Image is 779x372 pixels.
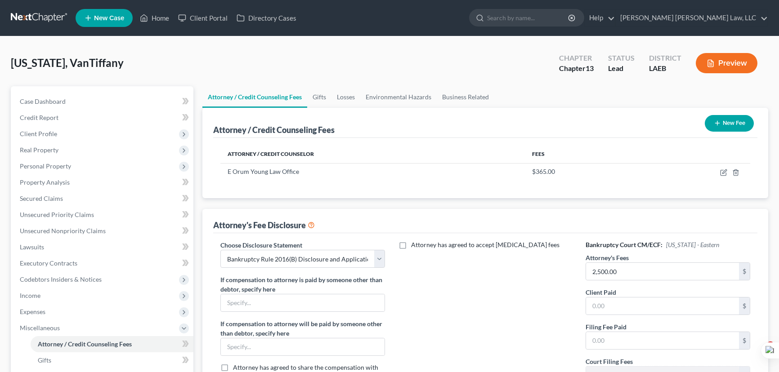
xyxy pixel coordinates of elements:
span: Attorney / Credit Counseling Fees [38,340,132,348]
div: Status [608,53,635,63]
span: $365.00 [532,168,555,175]
span: Client Profile [20,130,57,137]
a: Property Analysis [13,174,193,190]
span: Lawsuits [20,243,44,251]
a: Unsecured Nonpriority Claims [13,223,193,239]
span: E Orum Young Law Office [228,168,299,175]
span: New Case [94,15,124,22]
input: Specify... [221,338,385,355]
a: Lawsuits [13,239,193,255]
div: $ [739,332,750,349]
div: District [649,53,681,63]
input: Search by name... [487,9,569,26]
iframe: Intercom live chat [748,341,770,363]
label: If compensation to attorney is paid by someone other than debtor, specify here [220,275,385,294]
span: Attorney / Credit Counselor [228,151,314,157]
span: Secured Claims [20,195,63,202]
button: Preview [696,53,757,73]
a: Client Portal [174,10,232,26]
span: Attorney has agreed to accept [MEDICAL_DATA] fees [411,241,560,248]
input: 0.00 [586,332,739,349]
label: Attorney's Fees [586,253,629,262]
input: Specify... [221,294,385,311]
span: Unsecured Nonpriority Claims [20,227,106,235]
a: Unsecured Priority Claims [13,207,193,223]
a: Secured Claims [13,190,193,207]
a: Help [585,10,615,26]
span: Executory Contracts [20,259,77,267]
a: Executory Contracts [13,255,193,271]
a: Attorney / Credit Counseling Fees [202,86,307,108]
input: 0.00 [586,297,739,314]
a: Home [135,10,174,26]
span: Codebtors Insiders & Notices [20,275,102,283]
div: $ [739,297,750,314]
a: Attorney / Credit Counseling Fees [31,336,193,352]
label: If compensation to attorney will be paid by someone other than debtor, specify here [220,319,385,338]
input: 0.00 [586,263,739,280]
label: Court Filing Fees [586,357,633,366]
label: Choose Disclosure Statement [220,240,302,250]
div: Chapter [559,53,594,63]
span: 4 [767,341,774,349]
span: Credit Report [20,114,58,121]
span: Expenses [20,308,45,315]
span: Gifts [38,356,51,364]
div: LAEB [649,63,681,74]
a: Business Related [437,86,494,108]
h6: Bankruptcy Court CM/ECF: [586,240,750,249]
span: [US_STATE], VanTiffany [11,56,124,69]
div: $ [739,263,750,280]
a: [PERSON_NAME] [PERSON_NAME] Law, LLC [616,10,768,26]
span: Income [20,292,40,299]
a: Directory Cases [232,10,301,26]
span: Miscellaneous [20,324,60,332]
div: Attorney's Fee Disclosure [213,220,315,230]
div: Chapter [559,63,594,74]
div: Lead [608,63,635,74]
a: Gifts [31,352,193,368]
a: Environmental Hazards [360,86,437,108]
label: Filing Fee Paid [586,322,627,332]
a: Losses [331,86,360,108]
a: Case Dashboard [13,93,193,110]
span: Real Property [20,146,58,154]
span: 13 [586,64,594,72]
span: Case Dashboard [20,97,66,105]
a: Gifts [307,86,331,108]
span: Fees [532,151,545,157]
a: Credit Report [13,110,193,126]
label: Client Paid [586,288,616,297]
span: Property Analysis [20,178,70,186]
div: Attorney / Credit Counseling Fees [213,124,335,135]
span: [US_STATE] - Eastern [666,241,719,248]
span: Unsecured Priority Claims [20,211,94,218]
span: Personal Property [20,162,71,170]
button: New Fee [705,115,754,132]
